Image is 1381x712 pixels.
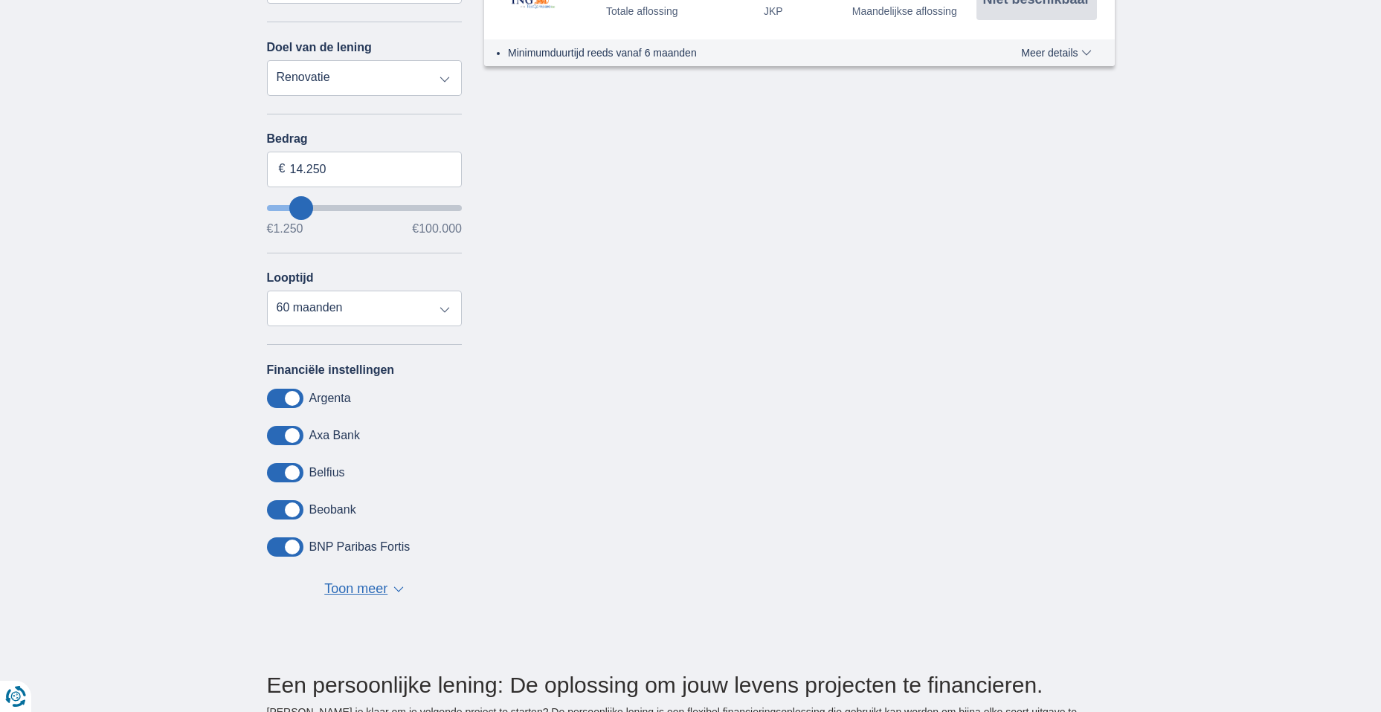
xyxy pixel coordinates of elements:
[324,580,387,599] span: Toon meer
[764,4,783,19] div: JKP
[852,4,957,19] div: Maandelijkse aflossing
[309,540,411,554] label: BNP Paribas Fortis
[267,673,1115,697] h2: Een persoonlijke lening: De oplossing om jouw levens projecten te financieren.
[279,161,286,178] span: €
[320,579,408,600] button: Toon meer ▼
[606,4,678,19] div: Totale aflossing
[412,223,462,235] span: €100.000
[267,132,463,146] label: Bedrag
[1010,47,1102,59] button: Meer details
[309,392,351,405] label: Argenta
[267,205,463,211] input: wantToBorrow
[267,223,303,235] span: €1.250
[267,271,314,285] label: Looptijd
[393,586,404,592] span: ▼
[309,466,345,479] label: Belfius
[309,503,356,517] label: Beobank
[508,45,967,60] li: Minimumduurtijd reeds vanaf 6 maanden
[267,363,395,377] label: Financiële instellingen
[267,41,372,54] label: Doel van de lening
[1021,48,1091,58] span: Meer details
[309,429,360,442] label: Axa Bank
